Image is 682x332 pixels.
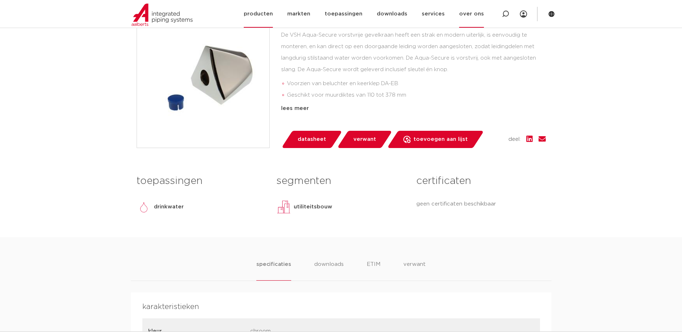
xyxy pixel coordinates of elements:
[287,89,546,101] li: Geschikt voor muurdiktes van 110 tot 378 mm
[137,15,269,148] img: Product Image for VSH Aqua-Secure knop met vergrendelkap
[416,174,545,188] h3: certificaten
[413,134,468,145] span: toevoegen aan lijst
[137,174,266,188] h3: toepassingen
[337,131,392,148] a: verwant
[142,301,540,313] h4: karakteristieken
[281,29,546,101] div: De VSH Aqua-Secure vorstvrije gevelkraan heeft een strak en modern uiterlijk, is eenvoudig te mon...
[137,200,151,214] img: drinkwater
[276,200,291,214] img: utiliteitsbouw
[276,174,406,188] h3: segmenten
[281,104,546,113] div: lees meer
[287,78,546,89] li: Voorzien van beluchter en keerklep DA-EB
[314,260,344,281] li: downloads
[154,203,184,211] p: drinkwater
[403,260,426,281] li: verwant
[508,135,521,144] span: deel:
[353,134,376,145] span: verwant
[281,131,342,148] a: datasheet
[294,203,332,211] p: utiliteitsbouw
[416,200,545,208] p: geen certificaten beschikbaar
[298,134,326,145] span: datasheet
[367,260,380,281] li: ETIM
[256,260,291,281] li: specificaties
